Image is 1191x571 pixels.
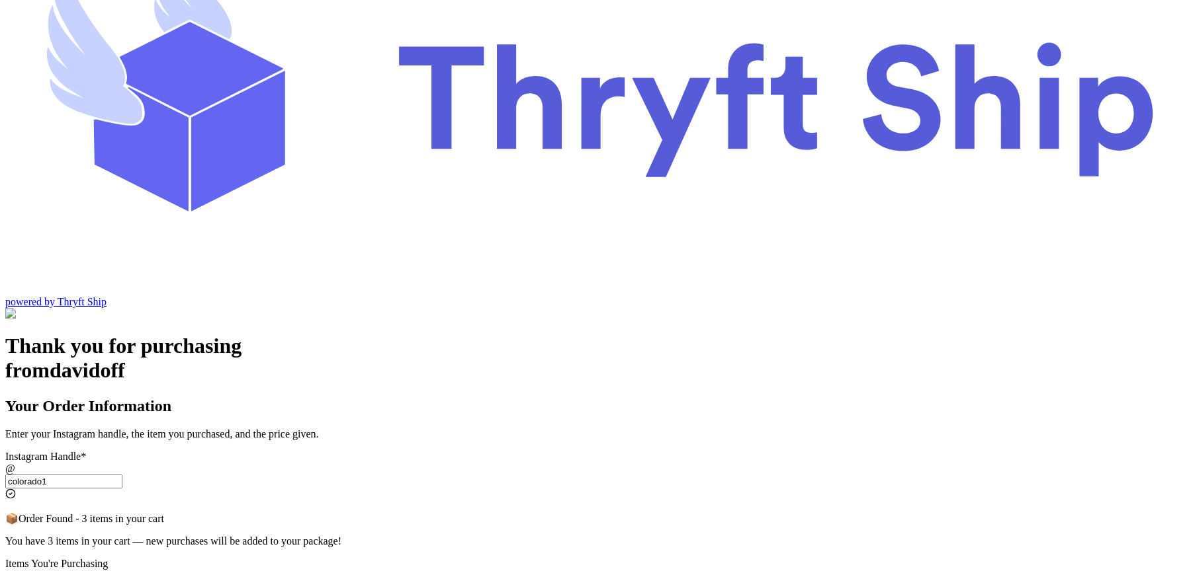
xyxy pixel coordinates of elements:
[5,334,1186,383] h1: Thank you for purchasing from
[5,428,1186,440] p: Enter your Instagram handle, the item you purchased, and the price given.
[5,513,19,524] span: 📦
[5,451,86,462] label: Instagram Handle
[5,296,107,307] a: powered by Thryft Ship
[5,463,1186,475] div: @
[5,558,1186,570] p: Items You're Purchasing
[50,358,125,382] span: davidoff
[19,513,164,524] span: Order Found - 3 items in your cart
[5,535,1186,547] p: You have 3 items in your cart — new purchases will be added to your package!
[5,397,1186,415] h2: Your Order Information
[5,308,137,320] img: Customer Form Background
